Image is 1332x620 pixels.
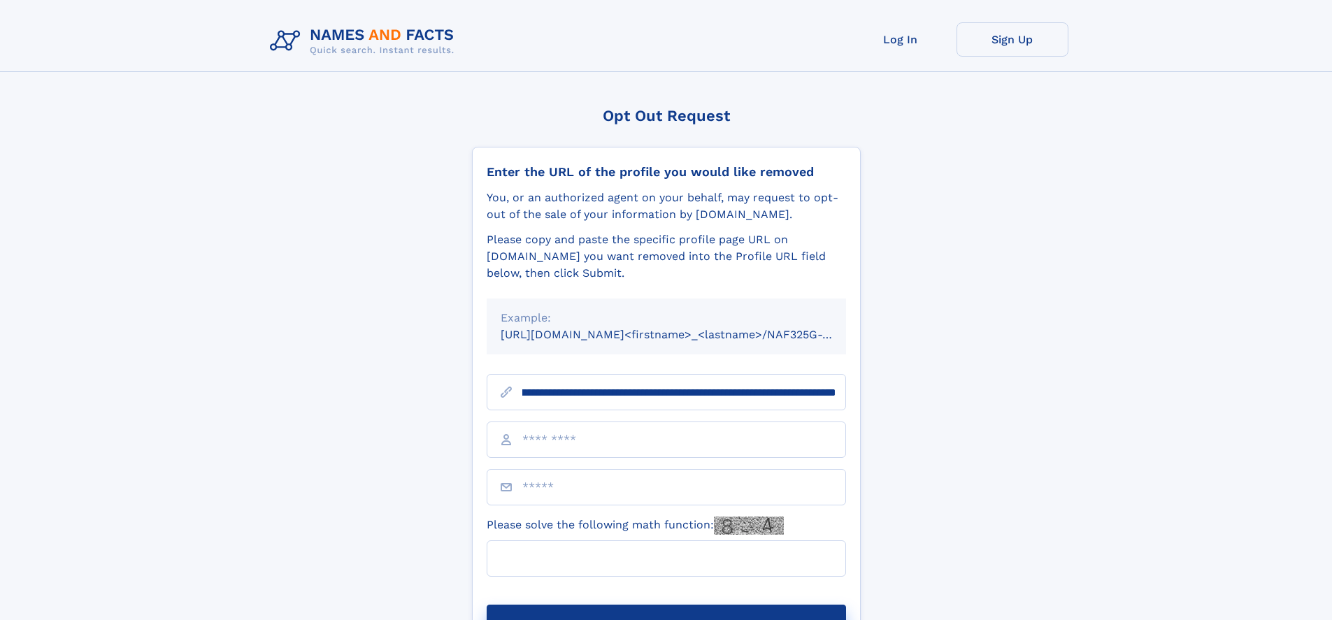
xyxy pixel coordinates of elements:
[957,22,1068,57] a: Sign Up
[487,231,846,282] div: Please copy and paste the specific profile page URL on [DOMAIN_NAME] you want removed into the Pr...
[472,107,861,124] div: Opt Out Request
[845,22,957,57] a: Log In
[487,189,846,223] div: You, or an authorized agent on your behalf, may request to opt-out of the sale of your informatio...
[487,517,784,535] label: Please solve the following math function:
[487,164,846,180] div: Enter the URL of the profile you would like removed
[501,310,832,326] div: Example:
[264,22,466,60] img: Logo Names and Facts
[501,328,873,341] small: [URL][DOMAIN_NAME]<firstname>_<lastname>/NAF325G-xxxxxxxx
